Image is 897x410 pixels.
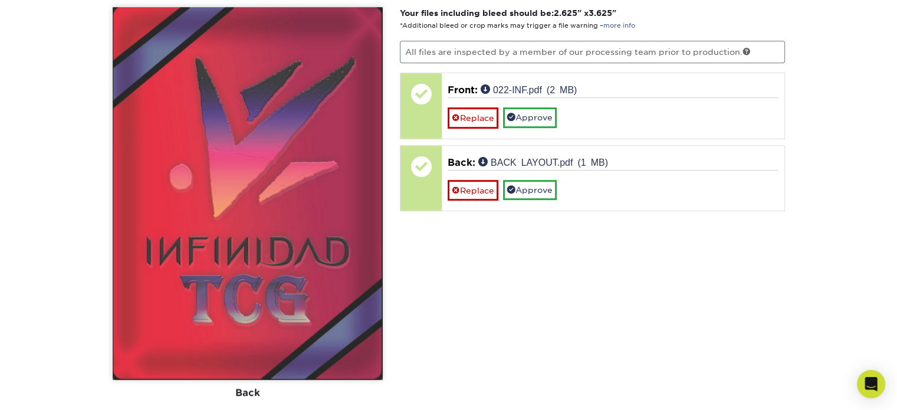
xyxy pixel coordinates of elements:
a: Approve [503,180,557,200]
div: Open Intercom Messenger [857,370,885,398]
a: Replace [448,180,498,201]
a: 022-INF.pdf (2 MB) [481,84,577,94]
span: 2.625 [554,8,577,18]
a: BACK LAYOUT.pdf (1 MB) [478,157,608,166]
a: Approve [503,107,557,127]
span: Front: [448,84,478,96]
span: 3.625 [589,8,612,18]
a: Replace [448,107,498,128]
small: *Additional bleed or crop marks may trigger a file warning – [400,22,635,29]
p: All files are inspected by a member of our processing team prior to production. [400,41,785,63]
span: Back: [448,157,475,168]
strong: Your files including bleed should be: " x " [400,8,616,18]
div: Back [113,380,383,406]
a: more info [603,22,635,29]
